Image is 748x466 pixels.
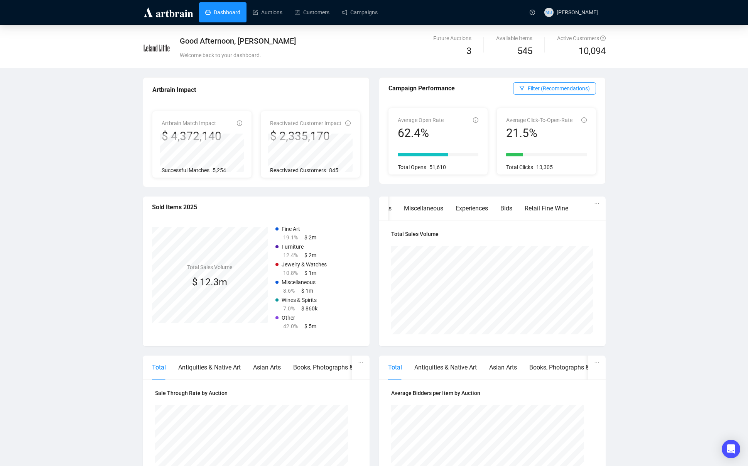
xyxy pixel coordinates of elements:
[270,167,326,173] span: Reactivated Customers
[529,363,618,372] div: Books, Photographs & Ephemera
[506,164,533,170] span: Total Clicks
[536,164,553,170] span: 13,305
[282,315,295,321] span: Other
[594,360,599,366] span: ellipsis
[579,44,606,59] span: 10,094
[180,51,449,59] div: Welcome back to your dashboard.
[398,126,444,141] div: 62.4%
[588,197,606,211] button: ellipsis
[162,167,209,173] span: Successful Matches
[513,82,596,95] button: Filter (Recommendations)
[600,36,606,41] span: question-circle
[237,120,242,126] span: info-circle
[304,323,316,329] span: $ 5m
[143,34,170,61] img: e73b4077b714-LelandLittle.jpg
[506,126,572,141] div: 21.5%
[304,234,316,241] span: $ 2m
[283,270,298,276] span: 10.8%
[155,389,357,397] h4: Sale Through Rate by Auction
[329,167,338,173] span: 845
[358,360,363,366] span: ellipsis
[388,83,513,93] div: Campaign Performance
[295,2,329,22] a: Customers
[525,203,568,213] div: Retail Fine Wine
[352,356,370,370] button: ellipsis
[304,270,316,276] span: $ 1m
[528,84,590,93] span: Filter (Recommendations)
[283,288,295,294] span: 8.6%
[270,120,341,126] span: Reactivated Customer Impact
[398,164,426,170] span: Total Opens
[506,117,572,123] span: Average Click-To-Open-Rate
[429,164,446,170] span: 51,610
[283,234,298,241] span: 19.1%
[270,129,341,144] div: $ 2,335,170
[404,203,443,213] div: Miscellaneous
[152,85,360,95] div: Artbrain Impact
[388,363,402,372] div: Total
[253,2,282,22] a: Auctions
[456,203,488,213] div: Experiences
[152,202,360,212] div: Sold Items 2025
[398,117,444,123] span: Average Open Rate
[433,34,471,42] div: Future Auctions
[496,34,532,42] div: Available Items
[557,9,598,15] span: [PERSON_NAME]
[282,297,317,303] span: Wines & Spirits
[500,203,512,213] div: Bids
[557,35,606,41] span: Active Customers
[282,261,327,268] span: Jewelry & Watches
[594,201,599,207] span: ellipsis
[283,323,298,329] span: 42.0%
[282,244,304,250] span: Furniture
[581,117,587,123] span: info-circle
[546,9,552,15] span: MB
[304,252,316,258] span: $ 2m
[517,46,532,56] span: 545
[178,363,241,372] div: Antiquities & Native Art
[722,440,740,458] div: Open Intercom Messenger
[489,363,517,372] div: Asian Arts
[301,305,317,312] span: $ 860k
[588,356,606,370] button: ellipsis
[162,129,221,144] div: $ 4,372,140
[530,10,535,15] span: question-circle
[342,2,378,22] a: Campaigns
[391,389,593,397] h4: Average Bidders per Item by Auction
[351,203,392,213] div: Wines & Spirits
[162,120,216,126] span: Artbrain Match Impact
[213,167,226,173] span: 5,254
[143,6,194,19] img: logo
[192,276,227,288] span: $ 12.3m
[180,36,449,46] div: Good Afternoon, [PERSON_NAME]
[283,305,295,312] span: 7.0%
[293,363,382,372] div: Books, Photographs & Ephemera
[205,2,240,22] a: Dashboard
[466,46,471,56] span: 3
[414,363,477,372] div: Antiquities & Native Art
[345,120,351,126] span: info-circle
[391,230,593,238] h4: Total Sales Volume
[282,279,316,285] span: Miscellaneous
[253,363,281,372] div: Asian Arts
[519,85,525,91] span: filter
[473,117,478,123] span: info-circle
[187,263,232,271] h4: Total Sales Volume
[301,288,313,294] span: $ 1m
[283,252,298,258] span: 12.4%
[152,363,166,372] div: Total
[282,226,300,232] span: Fine Art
